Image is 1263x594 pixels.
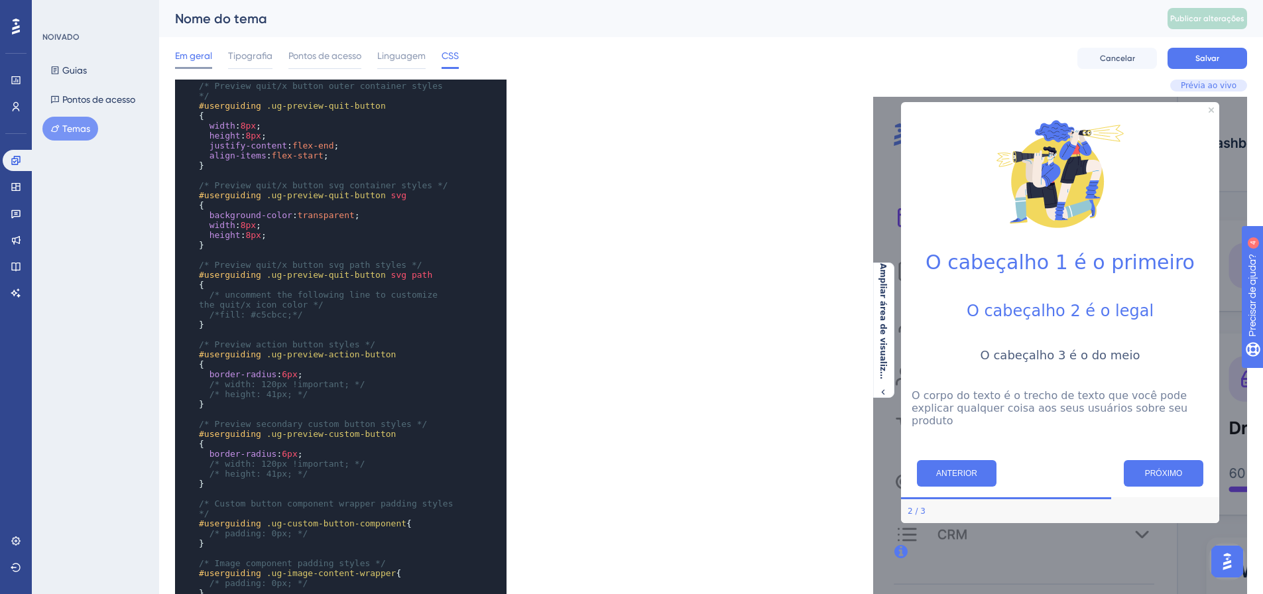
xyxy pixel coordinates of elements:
font: Em geral [175,50,212,61]
span: /* Preview secondary custom button styles */ [199,419,427,429]
span: #userguiding [199,518,261,528]
span: #userguiding [199,429,261,439]
span: .ug-preview-quit-button [267,190,386,200]
span: 8px [241,121,256,131]
span: border-radius [210,369,277,379]
span: { [199,111,204,121]
font: Publicar alterações [1170,14,1244,23]
span: /* Custom button component wrapper padding styles */ [199,499,458,518]
font: 2 / 3 [34,410,52,419]
span: background-color [210,210,292,220]
span: #userguiding [199,270,261,280]
iframe: Iniciador do Assistente de IA do UserGuiding [1207,542,1247,581]
span: { [199,359,204,369]
font: O cabeçalho 1 é o primeiro [52,154,322,177]
div: Rodapé [28,402,346,426]
span: : ; [199,210,360,220]
span: { [199,568,401,578]
span: /* Preview action button styles */ [199,339,375,349]
span: /* height: 41px; */ [210,389,308,399]
span: path [412,270,432,280]
font: Temas [62,123,90,134]
span: /* Preview quit/x button svg container styles */ [199,180,448,190]
span: /*fill: #c5cbcc;*/ [210,310,303,320]
span: /* padding: 0px; */ [210,578,308,588]
font: ANTERIOR [63,372,104,381]
span: #userguiding [199,568,261,578]
font: Pontos de acesso [62,94,135,105]
span: /* height: 41px; */ [210,469,308,479]
span: } [199,160,204,170]
span: } [199,320,204,329]
span: : ; [199,131,267,141]
span: .ug-preview-quit-button [267,101,386,111]
span: height [210,230,241,240]
span: /* Image component padding styles */ [199,558,386,568]
span: } [199,240,204,250]
span: 8px [241,220,256,230]
span: 8px [245,131,261,141]
span: .ug-custom-button-component [267,518,406,528]
span: } [199,479,204,489]
span: /* Preview quit/x button svg path styles */ [199,260,422,270]
span: transparent [298,210,355,220]
font: Precisar de ajuda? [31,6,114,16]
span: .ug-image-content-wrapper [267,568,396,578]
span: /* padding: 0px; */ [210,528,308,538]
span: .ug-preview-custom-button [267,429,396,439]
button: Ampliar área de visualização [872,263,894,397]
div: 4 [123,7,127,17]
span: : ; [199,230,267,240]
button: Temas [42,117,98,141]
span: } [199,399,204,409]
span: /* width: 120px !important; */ [210,379,365,389]
font: PRÓXIMO [272,372,310,381]
span: flex-end [292,141,334,150]
font: Nome do tema [175,11,267,27]
span: : ; [199,220,261,230]
font: Pontos de acesso [288,50,361,61]
span: : ; [199,150,329,160]
button: Próximo [251,363,330,390]
span: align-items [210,150,267,160]
button: Pontos de acesso [42,88,143,111]
span: { [199,200,204,210]
font: Prévia ao vivo [1181,81,1236,90]
font: Cancelar [1100,54,1135,63]
span: { [199,439,204,449]
font: CSS [442,50,459,61]
span: : ; [199,369,303,379]
span: svg [391,190,406,200]
font: O cabeçalho 2 é o legal [93,205,280,223]
img: Mídia Modal [121,11,253,143]
span: : ; [199,141,339,150]
font: O cabeçalho 3 é o do meio [107,251,267,265]
span: 6px [282,369,297,379]
font: Tipografia [228,50,272,61]
font: O corpo do texto é o trecho de texto que você pode explicar qualquer coisa aos seus usuários sobr... [38,292,318,330]
span: /* Preview quit/x button outer container styles */ [199,81,448,101]
span: #userguiding [199,349,261,359]
font: Linguagem [377,50,426,61]
button: Salvar [1168,48,1247,69]
div: Passo 2 de 3 [34,409,52,420]
font: Guias [62,65,87,76]
span: #userguiding [199,190,261,200]
span: #userguiding [199,101,261,111]
span: flex-start [272,150,324,160]
span: : ; [199,449,303,459]
span: 8px [245,230,261,240]
span: { [199,280,204,290]
span: /* width: 120px !important; */ [210,459,365,469]
span: .ug-preview-action-button [267,349,396,359]
span: { [199,518,412,528]
button: Publicar alterações [1168,8,1247,29]
span: } [199,538,204,548]
span: : ; [199,121,261,131]
span: width [210,121,235,131]
button: Anterior [44,363,123,390]
span: /* uncomment the following line to customize the quit/x icon color */ [199,290,443,310]
span: width [210,220,235,230]
font: NOIVADO [42,32,80,42]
